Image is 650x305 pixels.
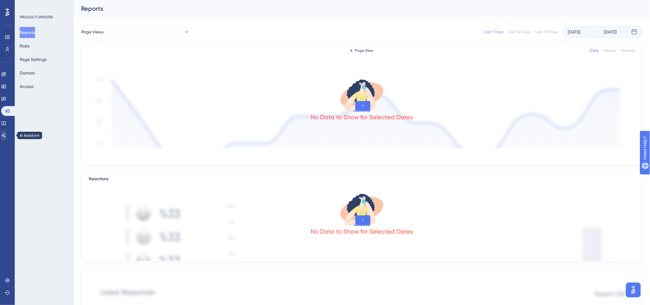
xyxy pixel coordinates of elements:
[621,48,635,53] div: Monthly
[14,2,38,9] span: Need Help?
[604,28,617,36] div: [DATE]
[81,28,104,36] span: Page Views
[311,113,413,121] div: No Data to Show for Selected Dates
[604,48,616,53] div: Weekly
[509,29,531,34] div: Last 30 Days
[20,27,35,38] button: Reports
[20,54,47,65] button: Page Settings
[624,281,643,299] iframe: UserGuiding AI Assistant Launcher
[20,67,35,78] button: Domain
[536,29,558,34] div: Last 90 Days
[568,28,581,36] div: [DATE]
[81,26,190,38] button: Page Views
[20,81,33,92] button: Access
[311,227,413,236] div: No Data to Show for Selected Dates
[20,40,29,51] button: Posts
[89,175,635,183] div: Reactions
[351,48,373,53] div: Page View
[484,29,504,34] div: Last 7 Days
[20,15,53,20] div: PRODUCT UPDATES
[590,48,599,53] div: Daily
[81,4,627,13] div: Reports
